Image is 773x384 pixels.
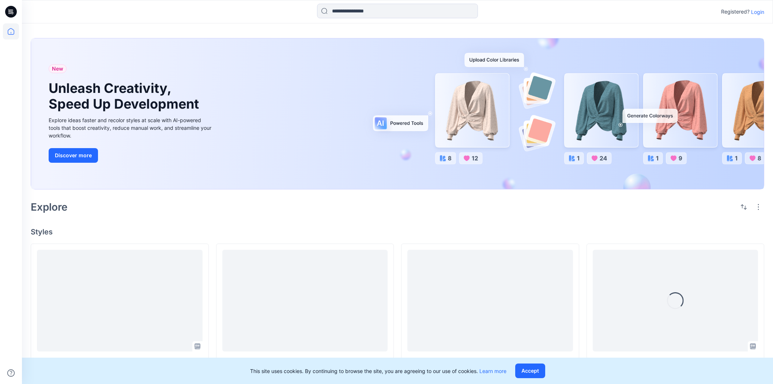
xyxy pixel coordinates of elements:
[31,227,764,236] h4: Styles
[479,368,506,374] a: Learn more
[37,356,203,366] p: 120413_ZPL_DEV_RG
[222,356,388,366] p: 120399
[515,364,545,378] button: Accept
[250,367,506,375] p: This site uses cookies. By continuing to browse the site, you are agreeing to our use of cookies.
[721,7,750,16] p: Registered?
[49,80,202,112] h1: Unleash Creativity, Speed Up Development
[49,116,213,139] div: Explore ideas faster and recolor styles at scale with AI-powered tools that boost creativity, red...
[49,148,98,163] button: Discover more
[407,356,573,366] p: 120416_ZPL_DEV_RG
[31,201,68,213] h2: Explore
[49,148,213,163] a: Discover more
[593,356,758,366] p: 120415-ZPL-DEV-[PERSON_NAME]
[52,64,63,73] span: New
[751,8,764,16] p: Login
